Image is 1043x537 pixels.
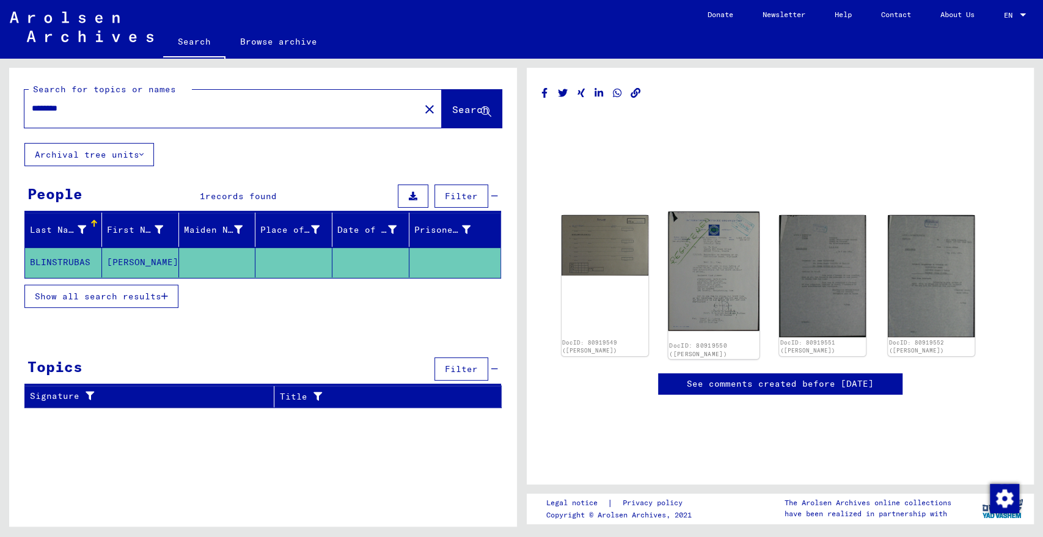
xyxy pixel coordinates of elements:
a: DocID: 80919551 ([PERSON_NAME]) [780,339,835,354]
img: 001.jpg [779,215,866,337]
div: First Name [107,224,163,236]
div: Prisoner # [414,220,486,239]
button: Share on Twitter [557,86,569,101]
span: records found [205,191,277,202]
div: Signature [30,390,265,403]
div: Place of Birth [260,224,320,236]
mat-header-cell: Place of Birth [255,213,332,247]
button: Share on Facebook [538,86,551,101]
button: Copy link [629,86,642,101]
mat-label: Search for topics or names [33,84,176,95]
div: Maiden Name [184,220,258,239]
a: Search [163,27,225,59]
button: Share on WhatsApp [611,86,624,101]
mat-header-cell: Last Name [25,213,102,247]
div: Signature [30,387,277,406]
button: Clear [417,97,442,121]
button: Share on Xing [575,86,588,101]
div: Last Name [30,220,101,239]
div: Date of Birth [337,224,397,236]
img: Arolsen_neg.svg [10,12,153,42]
img: yv_logo.png [979,493,1025,524]
img: Change consent [990,484,1019,513]
mat-cell: [PERSON_NAME] [102,247,179,277]
button: Archival tree units [24,143,154,166]
span: Search [452,103,489,115]
p: have been realized in partnership with [785,508,951,519]
mat-header-cell: Date of Birth [332,213,409,247]
button: Show all search results [24,285,178,308]
div: Prisoner # [414,224,470,236]
a: Browse archive [225,27,332,56]
div: Place of Birth [260,220,335,239]
button: Share on LinkedIn [593,86,606,101]
a: See comments created before [DATE] [687,378,874,390]
a: Privacy policy [612,497,697,510]
p: Copyright © Arolsen Archives, 2021 [546,510,697,521]
a: DocID: 80919550 ([PERSON_NAME]) [669,342,727,357]
mat-header-cell: First Name [102,213,179,247]
div: First Name [107,220,178,239]
div: Topics [27,356,82,378]
span: 1 [200,191,205,202]
mat-header-cell: Maiden Name [179,213,256,247]
a: DocID: 80919552 ([PERSON_NAME]) [888,339,943,354]
img: 001.jpg [668,211,759,331]
span: Filter [445,363,478,374]
p: The Arolsen Archives online collections [785,497,951,508]
img: 001.jpg [888,215,975,337]
div: Title [279,387,489,406]
div: Date of Birth [337,220,412,239]
span: EN [1004,11,1017,20]
img: 001.jpg [562,215,648,276]
button: Search [442,90,502,128]
a: Legal notice [546,497,607,510]
div: Last Name [30,224,86,236]
div: | [546,497,697,510]
mat-header-cell: Prisoner # [409,213,500,247]
mat-cell: BLINSTRUBAS [25,247,102,277]
button: Filter [434,184,488,208]
span: Filter [445,191,478,202]
div: People [27,183,82,205]
mat-icon: close [422,102,437,117]
a: DocID: 80919549 ([PERSON_NAME]) [562,339,617,354]
button: Filter [434,357,488,381]
div: Title [279,390,477,403]
span: Show all search results [35,291,161,302]
div: Maiden Name [184,224,243,236]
